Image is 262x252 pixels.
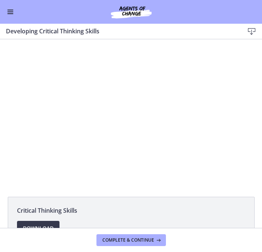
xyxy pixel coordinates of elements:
[6,7,15,16] button: Enable menu
[94,4,168,19] img: Agents of Change
[17,221,59,236] a: Download
[23,224,54,233] span: Download
[6,27,232,36] h3: Developing Critical Thinking Skills
[17,206,245,215] span: Critical Thinking Skills
[96,234,166,246] button: Complete & continue
[102,237,154,243] span: Complete & continue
